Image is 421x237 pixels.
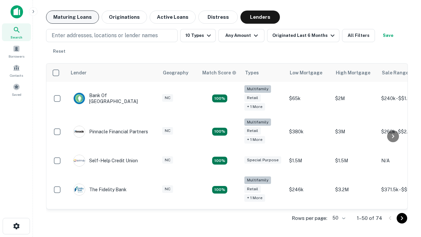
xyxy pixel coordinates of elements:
[244,156,281,164] div: Special Purpose
[74,155,85,166] img: picture
[52,32,158,39] p: Enter addresses, locations or lender names
[212,157,227,165] div: Matching Properties: 11, hasApolloMatch: undefined
[244,103,265,111] div: + 1 more
[202,69,235,76] h6: Match Score
[162,185,173,193] div: NC
[212,186,227,194] div: Matching Properties: 10, hasApolloMatch: undefined
[286,115,332,148] td: $380k
[67,64,159,82] th: Lender
[286,148,332,173] td: $1.5M
[162,127,173,135] div: NC
[272,32,336,39] div: Originated Last 6 Months
[244,176,271,184] div: Multifamily
[286,173,332,206] td: $246k
[150,11,196,24] button: Active Loans
[382,69,409,77] div: Sale Range
[332,82,378,115] td: $2M
[244,85,271,93] div: Multifamily
[9,54,24,59] span: Borrowers
[212,128,227,136] div: Matching Properties: 17, hasApolloMatch: undefined
[71,69,87,77] div: Lender
[244,94,261,102] div: Retail
[378,29,399,42] button: Save your search to get updates of matches that match your search criteria.
[159,64,198,82] th: Geography
[74,184,85,195] img: picture
[397,213,407,224] button: Go to next page
[332,173,378,206] td: $3.2M
[162,156,173,164] div: NC
[212,94,227,102] div: Matching Properties: 17, hasApolloMatch: undefined
[2,42,31,60] a: Borrowers
[244,136,265,144] div: + 1 more
[163,69,188,77] div: Geography
[332,115,378,148] td: $3M
[332,148,378,173] td: $1.5M
[245,69,259,77] div: Types
[73,126,148,138] div: Pinnacle Financial Partners
[286,82,332,115] td: $65k
[267,29,339,42] button: Originated Last 6 Months
[12,92,21,97] span: Saved
[332,64,378,82] th: High Mortgage
[49,45,70,58] button: Reset
[73,92,152,104] div: Bank Of [GEOGRAPHIC_DATA]
[11,5,23,18] img: capitalize-icon.png
[11,35,22,40] span: Search
[202,69,236,76] div: Capitalize uses an advanced AI algorithm to match your search with the best lender. The match sco...
[2,81,31,98] a: Saved
[388,163,421,195] iframe: Chat Widget
[198,11,238,24] button: Distress
[10,73,23,78] span: Contacts
[342,29,375,42] button: All Filters
[244,118,271,126] div: Multifamily
[290,69,322,77] div: Low Mortgage
[180,29,216,42] button: 10 Types
[198,64,241,82] th: Capitalize uses an advanced AI algorithm to match your search with the best lender. The match sco...
[46,11,99,24] button: Maturing Loans
[336,69,370,77] div: High Mortgage
[244,185,261,193] div: Retail
[244,127,261,135] div: Retail
[102,11,147,24] button: Originations
[74,126,85,137] img: picture
[357,214,382,222] p: 1–50 of 74
[46,29,178,42] button: Enter addresses, locations or lender names
[2,23,31,41] a: Search
[162,94,173,102] div: NC
[218,29,264,42] button: Any Amount
[74,93,85,104] img: picture
[292,214,327,222] p: Rows per page:
[73,184,127,196] div: The Fidelity Bank
[73,155,138,167] div: Self-help Credit Union
[330,213,346,223] div: 50
[2,62,31,79] a: Contacts
[244,194,265,202] div: + 1 more
[241,64,286,82] th: Types
[240,11,280,24] button: Lenders
[286,64,332,82] th: Low Mortgage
